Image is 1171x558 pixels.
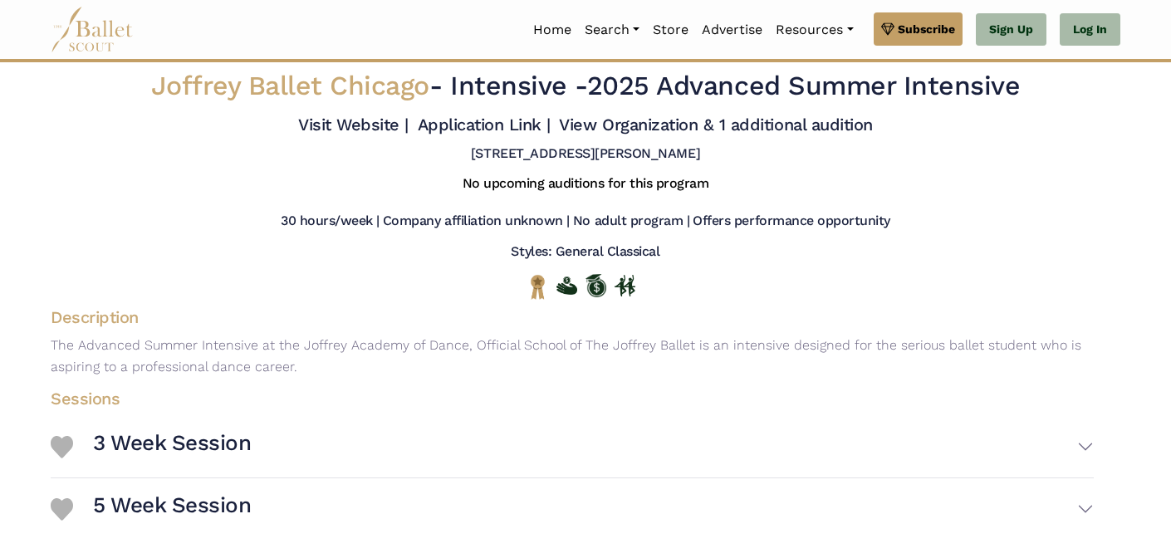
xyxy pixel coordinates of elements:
[573,213,689,230] h5: No adult program |
[695,12,769,47] a: Advertise
[450,70,587,101] span: Intensive -
[976,13,1046,46] a: Sign Up
[1060,13,1120,46] a: Log In
[51,436,73,458] img: Heart
[37,335,1134,377] p: The Advanced Summer Intensive at the Joffrey Academy of Dance, Official School of The Joffrey Bal...
[769,12,860,47] a: Resources
[585,274,606,297] img: Offers Scholarship
[281,213,380,230] h5: 30 hours/week |
[874,12,963,46] a: Subscribe
[37,306,1134,328] h4: Description
[578,12,646,47] a: Search
[646,12,695,47] a: Store
[37,388,1107,409] h4: Sessions
[51,498,73,521] img: Heart
[142,69,1029,104] h2: - 2025 Advanced Summer Intensive
[559,115,872,135] a: View Organization & 1 additional audition
[898,20,955,38] span: Subscribe
[511,243,659,261] h5: Styles: General Classical
[463,175,709,193] h5: No upcoming auditions for this program
[615,275,635,296] img: In Person
[527,274,548,300] img: National
[693,213,890,230] h5: Offers performance opportunity
[471,145,700,163] h5: [STREET_ADDRESS][PERSON_NAME]
[93,485,1094,533] button: 5 Week Session
[93,429,251,458] h3: 3 Week Session
[383,213,570,230] h5: Company affiliation unknown |
[151,70,429,101] span: Joffrey Ballet Chicago
[881,20,894,38] img: gem.svg
[298,115,409,135] a: Visit Website |
[527,12,578,47] a: Home
[556,277,577,295] img: Offers Financial Aid
[93,492,251,520] h3: 5 Week Session
[418,115,551,135] a: Application Link |
[93,423,1094,471] button: 3 Week Session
